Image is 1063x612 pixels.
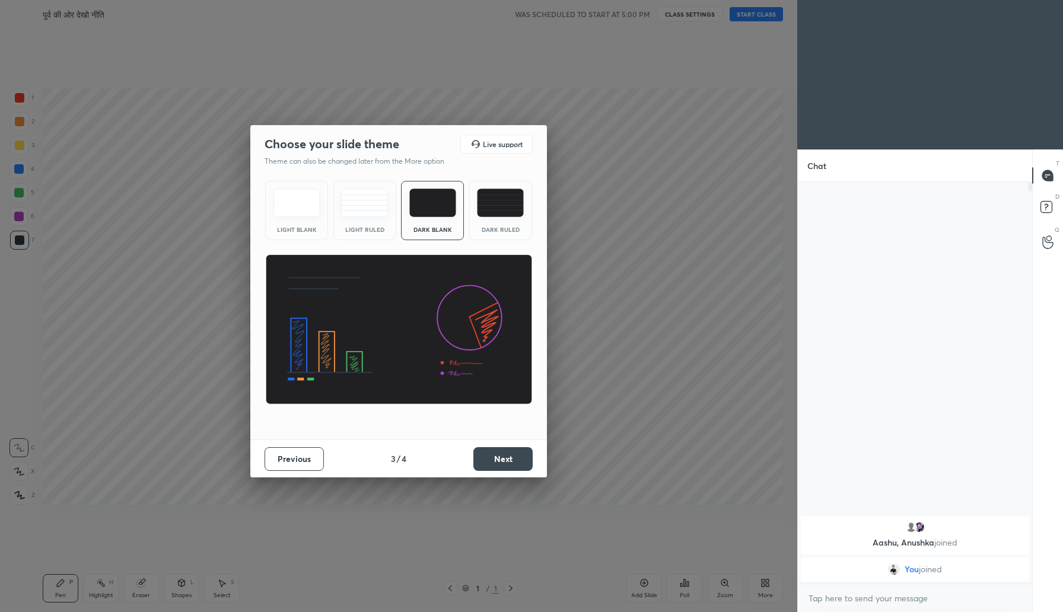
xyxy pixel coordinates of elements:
[409,227,456,232] div: Dark Blank
[391,452,396,465] h4: 3
[914,521,925,533] img: b76b12fd5e664b44a8b358efbe49336e.jpg
[798,150,836,181] p: Chat
[1056,159,1059,168] p: T
[409,189,456,217] img: darkTheme.f0cc69e5.svg
[402,452,406,465] h4: 4
[934,537,957,548] span: joined
[473,447,533,471] button: Next
[905,565,919,574] span: You
[888,563,900,575] img: ac15769c10034ba4b0ba1151199e52e4.file
[483,141,523,148] h5: Live support
[341,227,389,232] div: Light Ruled
[1055,225,1059,234] p: G
[798,514,1032,584] div: grid
[265,136,399,152] h2: Choose your slide theme
[477,189,524,217] img: darkRuledTheme.de295e13.svg
[273,189,320,217] img: lightTheme.e5ed3b09.svg
[905,521,917,533] img: default.png
[265,447,324,471] button: Previous
[919,565,942,574] span: joined
[1055,192,1059,201] p: D
[397,452,400,465] h4: /
[265,156,457,167] p: Theme can also be changed later from the More option
[808,538,1022,547] p: Aashu, Anushka
[341,189,388,217] img: lightRuledTheme.5fabf969.svg
[265,254,533,405] img: darkThemeBanner.d06ce4a2.svg
[273,227,320,232] div: Light Blank
[477,227,524,232] div: Dark Ruled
